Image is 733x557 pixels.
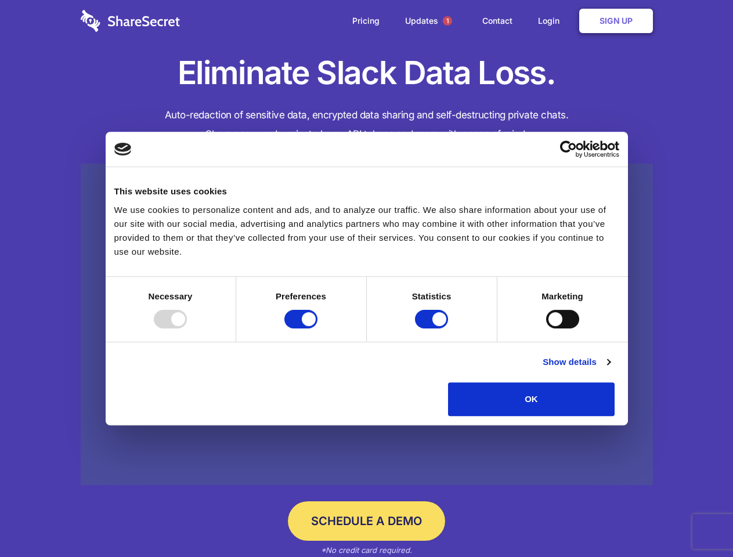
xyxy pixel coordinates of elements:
a: Login [526,3,577,39]
a: Sign Up [579,9,653,33]
img: logo [114,143,132,155]
a: Pricing [341,3,391,39]
h4: Auto-redaction of sensitive data, encrypted data sharing and self-destructing private chats. Shar... [81,106,653,144]
em: *No credit card required. [321,545,412,555]
div: This website uses cookies [114,185,619,198]
div: We use cookies to personalize content and ads, and to analyze our traffic. We also share informat... [114,203,619,259]
a: Contact [471,3,524,39]
img: logo-wordmark-white-trans-d4663122ce5f474addd5e946df7df03e33cb6a1c49d2221995e7729f52c070b2.svg [81,10,180,32]
strong: Preferences [276,291,326,301]
span: 1 [443,16,452,26]
strong: Marketing [541,291,583,301]
a: Show details [543,355,610,369]
strong: Necessary [149,291,193,301]
a: Wistia video thumbnail [81,164,653,486]
a: Schedule a Demo [288,501,445,541]
strong: Statistics [412,291,452,301]
button: OK [448,382,615,416]
h1: Eliminate Slack Data Loss. [81,52,653,94]
a: Usercentrics Cookiebot - opens in a new window [518,140,619,158]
